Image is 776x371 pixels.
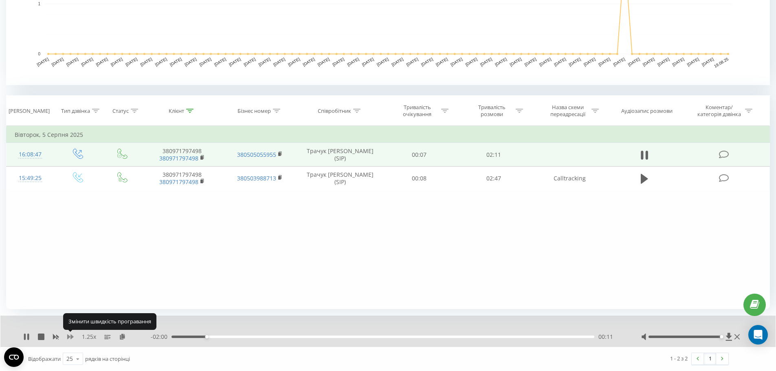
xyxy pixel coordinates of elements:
div: Змінити швидкість програвання [63,313,156,329]
td: 380971797498 [143,143,221,167]
div: 25 [66,355,73,363]
text: [DATE] [509,57,522,67]
span: 1.25 x [82,333,96,341]
text: [DATE] [243,57,256,67]
td: 00:07 [382,143,457,167]
text: [DATE] [598,57,611,67]
div: Співробітник [318,108,351,114]
text: [DATE] [376,57,389,67]
div: Бізнес номер [237,108,271,114]
text: [DATE] [479,57,493,67]
text: [DATE] [361,57,375,67]
text: [DATE] [627,57,641,67]
span: 00:11 [598,333,613,341]
text: [DATE] [539,57,552,67]
a: 1 [704,353,716,364]
text: [DATE] [420,57,434,67]
text: [DATE] [317,57,330,67]
text: [DATE] [642,57,655,67]
span: Відображати [28,355,61,362]
text: [DATE] [258,57,271,67]
text: [DATE] [287,57,301,67]
text: [DATE] [583,57,596,67]
text: 19.08.25 [713,57,730,68]
div: Клієнт [169,108,184,114]
div: [PERSON_NAME] [9,108,50,114]
text: [DATE] [391,57,404,67]
text: [DATE] [494,57,508,67]
text: [DATE] [686,57,700,67]
div: Назва схеми переадресації [546,104,589,118]
text: [DATE] [450,57,463,67]
div: Open Intercom Messenger [748,325,768,345]
text: [DATE] [169,57,182,67]
div: Accessibility label [205,335,209,338]
text: [DATE] [51,57,64,67]
text: [DATE] [80,57,94,67]
text: [DATE] [701,57,714,67]
td: Calltracking [531,167,608,190]
div: 15:49:25 [15,170,46,186]
a: 380503988713 [237,174,276,182]
a: 380971797498 [159,154,198,162]
td: 02:47 [457,167,531,190]
a: 380971797498 [159,178,198,186]
div: Статус [112,108,129,114]
div: 16:08:47 [15,147,46,162]
text: [DATE] [612,57,626,67]
a: 380505055955 [237,151,276,158]
span: - 02:00 [151,333,171,341]
text: [DATE] [273,57,286,67]
td: Трачук [PERSON_NAME] (SIP) [299,143,382,167]
div: 1 - 2 з 2 [670,354,688,362]
td: 00:08 [382,167,457,190]
td: Вівторок, 5 Серпня 2025 [7,127,770,143]
div: Аудіозапис розмови [621,108,673,114]
div: Тривалість очікування [396,104,439,118]
text: [DATE] [672,57,685,67]
div: Accessibility label [720,335,723,338]
text: [DATE] [332,57,345,67]
button: Open CMP widget [4,347,24,367]
div: Коментар/категорія дзвінка [695,104,743,118]
text: [DATE] [524,57,537,67]
text: [DATE] [66,57,79,67]
text: 0 [38,52,40,56]
text: [DATE] [36,57,50,67]
text: 1 [38,2,40,6]
div: Тривалість розмови [470,104,514,118]
text: [DATE] [213,57,227,67]
text: [DATE] [199,57,212,67]
span: рядків на сторінці [85,355,130,362]
text: [DATE] [657,57,670,67]
text: [DATE] [346,57,360,67]
text: [DATE] [406,57,419,67]
text: [DATE] [435,57,448,67]
text: [DATE] [465,57,478,67]
text: [DATE] [125,57,138,67]
text: [DATE] [568,57,582,67]
text: [DATE] [95,57,109,67]
text: [DATE] [140,57,153,67]
text: [DATE] [154,57,168,67]
td: Трачук [PERSON_NAME] (SIP) [299,167,382,190]
text: [DATE] [184,57,197,67]
td: 380971797498 [143,167,221,190]
text: [DATE] [553,57,567,67]
div: Тип дзвінка [61,108,90,114]
td: 02:11 [457,143,531,167]
text: [DATE] [302,57,316,67]
text: [DATE] [228,57,242,67]
text: [DATE] [110,57,123,67]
